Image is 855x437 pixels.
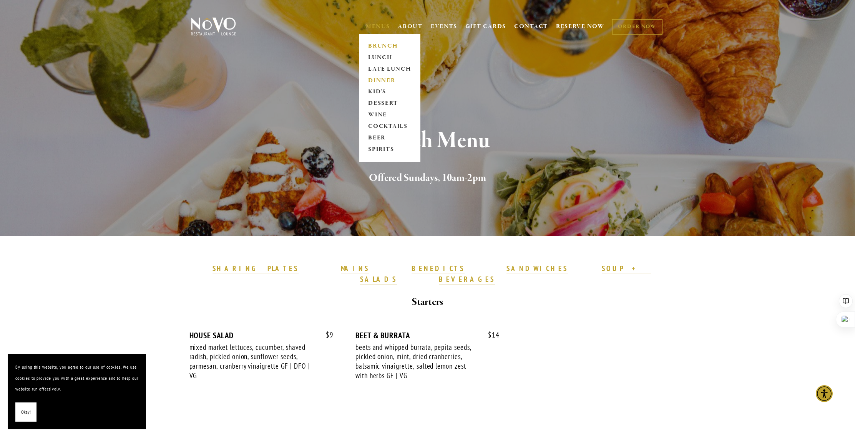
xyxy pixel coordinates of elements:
a: SHARING PLATES [213,264,299,274]
strong: MAINS [341,264,370,273]
a: DESSERT [366,98,414,109]
a: BEVERAGES [439,275,495,285]
p: By using this website, you agree to our use of cookies. We use cookies to provide you with a grea... [15,362,138,395]
a: CONTACT [514,19,548,34]
a: LUNCH [366,52,414,63]
a: COCKTAILS [366,121,414,132]
a: MAINS [341,264,370,274]
section: Cookie banner [8,354,146,429]
a: KID'S [366,86,414,98]
a: ORDER NOW [612,19,662,35]
div: beets and whipped burrata, pepita seeds, pickled onion, mint, dried cranberries, balsamic vinaigr... [355,343,478,381]
strong: SHARING PLATES [213,264,299,273]
a: DINNER [366,75,414,86]
h2: Offered Sundays, 10am-2pm [204,170,652,186]
a: GIFT CARDS [465,19,506,34]
strong: Starters [412,295,443,309]
a: SOUP + SALADS [360,264,651,285]
a: BRUNCH [366,40,414,52]
a: ABOUT [398,23,423,30]
a: SANDWICHES [506,264,568,274]
div: Accessibility Menu [816,385,833,402]
a: RESERVE NOW [556,19,604,34]
div: mixed market lettuces, cucumber, shaved radish, pickled onion, sunflower seeds, parmesan, cranber... [189,343,312,381]
a: WINE [366,109,414,121]
button: Okay! [15,402,37,422]
strong: BEVERAGES [439,275,495,284]
span: 9 [318,331,334,339]
span: $ [326,330,330,339]
a: SPIRITS [366,144,414,156]
span: 14 [480,331,500,339]
strong: SANDWICHES [506,264,568,273]
a: BENEDICTS [412,264,465,274]
a: MENUS [366,23,390,30]
div: BEET & BURRATA [355,331,500,340]
a: EVENTS [431,23,457,30]
div: HOUSE SALAD [189,331,334,340]
h1: Brunch Menu [204,128,652,153]
span: Okay! [21,407,31,418]
a: LATE LUNCH [366,63,414,75]
strong: BENEDICTS [412,264,465,273]
span: $ [488,330,492,339]
a: BEER [366,132,414,144]
img: Novo Restaurant &amp; Lounge [189,17,237,36]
